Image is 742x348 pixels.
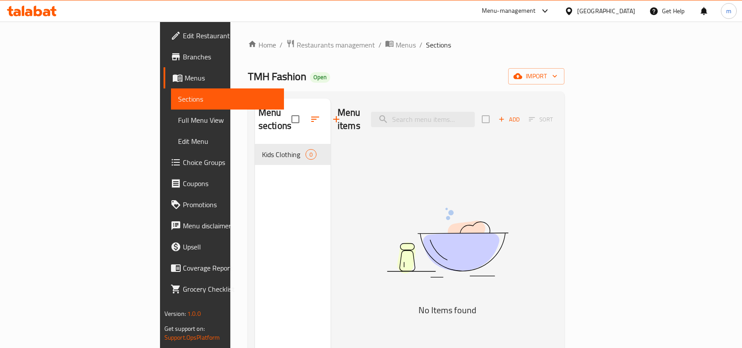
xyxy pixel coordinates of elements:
[338,303,557,317] h5: No Items found
[164,173,284,194] a: Coupons
[171,110,284,131] a: Full Menu View
[310,73,330,81] span: Open
[497,114,521,125] span: Add
[305,109,326,130] span: Sort sections
[248,66,306,86] span: TMH Fashion
[164,332,220,343] a: Support.OpsPlatform
[183,263,277,273] span: Coverage Report
[255,144,331,165] div: Kids Clothing0
[164,25,284,46] a: Edit Restaurant
[515,71,557,82] span: import
[164,46,284,67] a: Branches
[286,39,375,51] a: Restaurants management
[482,6,536,16] div: Menu-management
[185,73,277,83] span: Menus
[164,323,205,334] span: Get support on:
[248,39,565,51] nav: breadcrumb
[297,40,375,50] span: Restaurants management
[508,68,564,84] button: import
[255,140,331,169] nav: Menu sections
[178,136,277,147] span: Edit Menu
[164,152,284,173] a: Choice Groups
[171,131,284,152] a: Edit Menu
[164,308,186,319] span: Version:
[183,30,277,41] span: Edit Restaurant
[495,113,523,126] button: Add
[385,39,416,51] a: Menus
[183,242,277,252] span: Upsell
[183,157,277,168] span: Choice Groups
[178,115,277,125] span: Full Menu View
[171,88,284,110] a: Sections
[426,40,451,50] span: Sections
[164,194,284,215] a: Promotions
[183,178,277,189] span: Coupons
[286,110,305,128] span: Select all sections
[378,40,382,50] li: /
[495,113,523,126] span: Add item
[183,199,277,210] span: Promotions
[183,284,277,294] span: Grocery Checklist
[164,278,284,300] a: Grocery Checklist
[419,40,422,50] li: /
[396,40,416,50] span: Menus
[371,112,475,127] input: search
[726,6,731,16] span: m
[338,184,557,301] img: dish.svg
[164,215,284,236] a: Menu disclaimer
[577,6,635,16] div: [GEOGRAPHIC_DATA]
[183,51,277,62] span: Branches
[164,67,284,88] a: Menus
[183,220,277,231] span: Menu disclaimer
[262,149,306,160] span: Kids Clothing
[338,106,360,132] h2: Menu items
[178,94,277,104] span: Sections
[326,109,347,130] button: Add section
[310,72,330,83] div: Open
[306,149,316,160] div: items
[306,150,316,159] span: 0
[164,257,284,278] a: Coverage Report
[164,236,284,257] a: Upsell
[523,113,559,126] span: Select section first
[187,308,201,319] span: 1.0.0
